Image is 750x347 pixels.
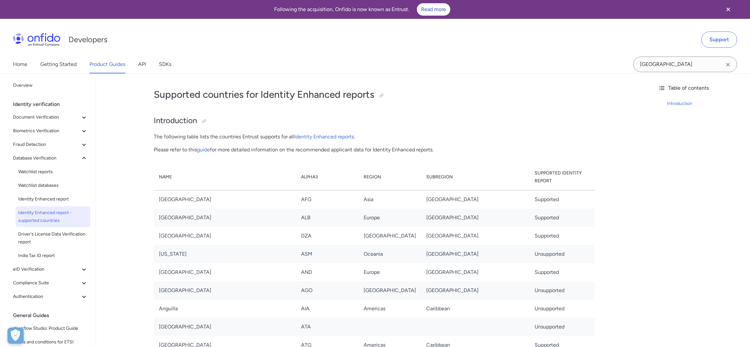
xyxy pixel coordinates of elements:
a: India Tax ID report [16,249,91,262]
a: Product Guides [90,55,125,73]
a: Overview [10,79,91,92]
td: [GEOGRAPHIC_DATA] [154,227,296,245]
span: Document Verification [13,113,80,121]
th: Supported Identity Report [529,164,595,190]
p: The following table lists the countries Entrust supports for all . [154,133,595,141]
td: Asia [358,190,421,209]
a: Home [13,55,27,73]
td: Supported [529,227,595,245]
td: [GEOGRAPHIC_DATA] [421,190,529,209]
div: Table of contents [658,84,745,92]
td: [GEOGRAPHIC_DATA] [154,281,296,300]
span: Identity Enhanced report [18,195,88,203]
a: Getting Started [40,55,77,73]
td: Caribbean [421,300,529,318]
h1: Developers [68,34,107,45]
button: eID Verification [10,263,91,276]
td: [GEOGRAPHIC_DATA] [154,318,296,336]
td: Supported [529,263,595,281]
span: Compliance Suite [13,279,80,287]
a: SDKs [159,55,171,73]
span: Overview [13,82,88,89]
a: Support [701,32,737,48]
button: Biometrics Verification [10,124,91,137]
a: Watchlist reports [16,165,91,178]
button: Compliance Suite [10,276,91,289]
button: Database Verification [10,152,91,165]
td: [GEOGRAPHIC_DATA] [421,263,529,281]
span: Biometrics Verification [13,127,80,135]
a: Read more [417,3,450,16]
td: [GEOGRAPHIC_DATA] [358,227,421,245]
a: Identity Enhanced report - supported countries [16,206,91,227]
svg: Close banner [724,6,732,13]
td: AFG [296,190,358,209]
button: Open Preferences [7,328,24,344]
a: Driver's License Data Verification report [16,228,91,249]
td: Europe [358,263,421,281]
td: Unsupported [529,318,595,336]
span: Fraud Detection [13,141,80,148]
span: Watchlist reports [18,168,88,176]
svg: Clear search field button [724,61,732,69]
button: Fraud Detection [10,138,91,151]
td: Europe [358,209,421,227]
th: Alpha3 [296,164,358,190]
button: Authentication [10,290,91,303]
td: [GEOGRAPHIC_DATA] [154,190,296,209]
input: Onfido search input field [633,57,737,72]
a: API [138,55,146,73]
span: India Tax ID report [18,252,88,260]
span: Authentication [13,293,80,301]
td: ATA [296,318,358,336]
td: Oceania [358,245,421,263]
span: Driver's License Data Verification report [18,230,88,246]
h1: Supported countries for Identity Enhanced reports [154,88,595,101]
h2: Introduction [154,115,595,126]
a: Identity Enhanced report [16,193,91,206]
a: Introduction [667,100,745,108]
td: ALB [296,209,358,227]
a: Workflow Studio: Product Guide [10,322,91,335]
td: AIA [296,300,358,318]
div: Cookie Preferences [7,328,24,344]
th: Subregion [421,164,529,190]
td: ASM [296,245,358,263]
button: Document Verification [10,111,91,124]
th: Region [358,164,421,190]
td: [GEOGRAPHIC_DATA] [154,263,296,281]
td: Anguilla [154,300,296,318]
span: Database Verification [13,154,80,162]
a: Identity Enhanced reports [294,134,354,140]
td: Supported [529,190,595,209]
div: Following the acquisition, Onfido is now known as Entrust. [8,3,716,16]
td: Unsupported [529,245,595,263]
div: Identity verification [13,98,93,111]
td: [GEOGRAPHIC_DATA] [421,245,529,263]
td: [GEOGRAPHIC_DATA] [358,281,421,300]
span: Watchlist databases [18,182,88,189]
td: Unsupported [529,300,595,318]
div: General Guides [13,309,93,322]
span: Identity Enhanced report - supported countries [18,209,88,225]
p: Please refer to this for more detailed information on the recommended applicant data for Identity... [154,146,595,154]
td: [GEOGRAPHIC_DATA] [421,227,529,245]
td: AGO [296,281,358,300]
td: [US_STATE] [154,245,296,263]
th: Name [154,164,296,190]
td: [GEOGRAPHIC_DATA] [421,281,529,300]
span: eID Verification [13,265,80,273]
td: Unsupported [529,281,595,300]
a: guide [197,147,210,153]
td: [GEOGRAPHIC_DATA] [154,209,296,227]
td: Supported [529,209,595,227]
td: [GEOGRAPHIC_DATA] [421,209,529,227]
td: Americas [358,300,421,318]
td: DZA [296,227,358,245]
td: AND [296,263,358,281]
span: Workflow Studio: Product Guide [13,325,88,332]
a: Watchlist databases [16,179,91,192]
img: Onfido Logo [13,33,60,46]
button: Close banner [716,1,740,18]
